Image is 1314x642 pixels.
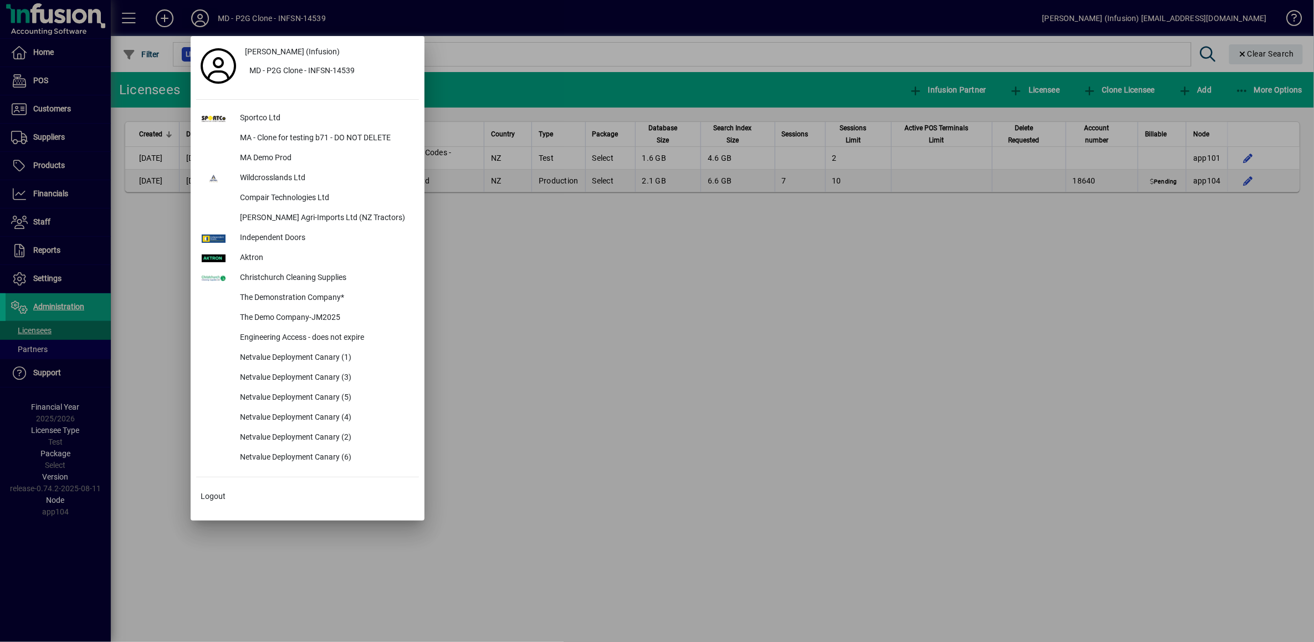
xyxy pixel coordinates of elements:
button: Netvalue Deployment Canary (1) [196,348,419,368]
a: [PERSON_NAME] (Infusion) [241,42,419,62]
div: Netvalue Deployment Canary (1) [231,348,419,368]
button: Netvalue Deployment Canary (5) [196,388,419,408]
div: Christchurch Cleaning Supplies [231,268,419,288]
button: MA Demo Prod [196,149,419,169]
a: Profile [196,56,241,76]
div: The Demonstration Company* [231,288,419,308]
button: Netvalue Deployment Canary (6) [196,448,419,468]
button: Netvalue Deployment Canary (3) [196,368,419,388]
button: Aktron [196,248,419,268]
div: MA - Clone for testing b71 - DO NOT DELETE [231,129,419,149]
button: Sportco Ltd [196,109,419,129]
span: Logout [201,491,226,502]
div: Independent Doors [231,228,419,248]
button: Christchurch Cleaning Supplies [196,268,419,288]
button: Compair Technologies Ltd [196,188,419,208]
div: [PERSON_NAME] Agri-Imports Ltd (NZ Tractors) [231,208,419,228]
div: MA Demo Prod [231,149,419,169]
button: Engineering Access - does not expire [196,328,419,348]
button: Wildcrosslands Ltd [196,169,419,188]
button: The Demo Company-JM2025 [196,308,419,328]
div: Wildcrosslands Ltd [231,169,419,188]
div: The Demo Company-JM2025 [231,308,419,328]
button: Netvalue Deployment Canary (4) [196,408,419,428]
div: Compair Technologies Ltd [231,188,419,208]
button: MA - Clone for testing b71 - DO NOT DELETE [196,129,419,149]
div: Aktron [231,248,419,268]
div: Netvalue Deployment Canary (6) [231,448,419,468]
div: Netvalue Deployment Canary (2) [231,428,419,448]
button: Independent Doors [196,228,419,248]
div: Netvalue Deployment Canary (3) [231,368,419,388]
div: Netvalue Deployment Canary (5) [231,388,419,408]
button: Netvalue Deployment Canary (2) [196,428,419,448]
div: Engineering Access - does not expire [231,328,419,348]
button: MD - P2G Clone - INFSN-14539 [241,62,419,81]
div: Netvalue Deployment Canary (4) [231,408,419,428]
button: The Demonstration Company* [196,288,419,308]
button: [PERSON_NAME] Agri-Imports Ltd (NZ Tractors) [196,208,419,228]
div: Sportco Ltd [231,109,419,129]
span: [PERSON_NAME] (Infusion) [245,46,340,58]
button: Logout [196,486,419,506]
